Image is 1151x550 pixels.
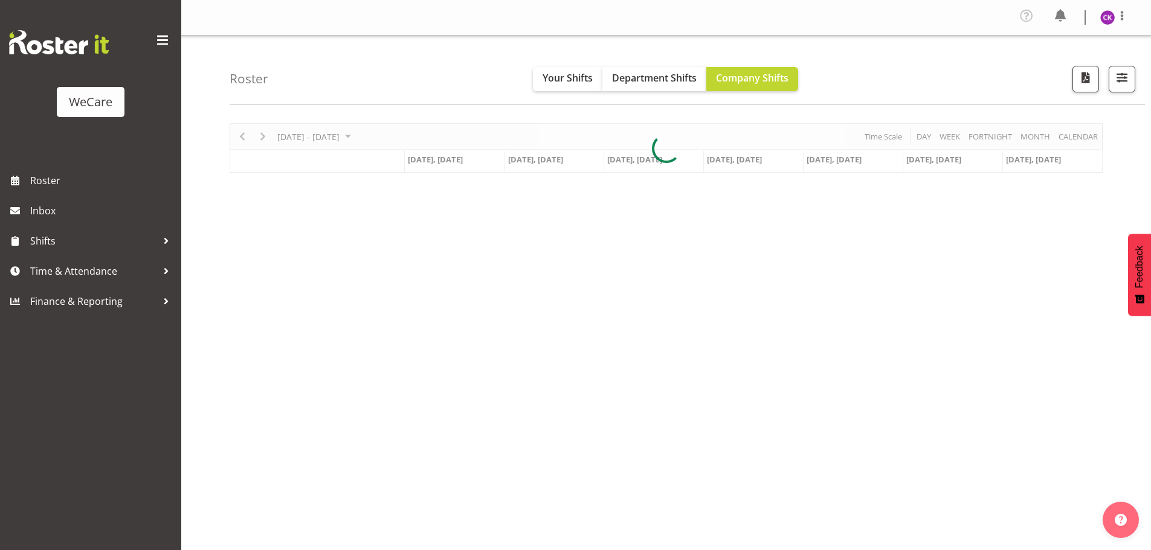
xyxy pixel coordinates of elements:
[602,67,706,91] button: Department Shifts
[1128,234,1151,316] button: Feedback - Show survey
[716,71,788,85] span: Company Shifts
[1100,10,1115,25] img: chloe-kim10479.jpg
[1134,246,1145,288] span: Feedback
[533,67,602,91] button: Your Shifts
[9,30,109,54] img: Rosterit website logo
[30,171,175,190] span: Roster
[30,232,157,250] span: Shifts
[1115,514,1127,526] img: help-xxl-2.png
[30,202,175,220] span: Inbox
[706,67,798,91] button: Company Shifts
[1109,66,1135,92] button: Filter Shifts
[30,262,157,280] span: Time & Attendance
[30,292,157,310] span: Finance & Reporting
[543,71,593,85] span: Your Shifts
[612,71,697,85] span: Department Shifts
[1072,66,1099,92] button: Download a PDF of the roster according to the set date range.
[69,93,112,111] div: WeCare
[230,72,268,86] h4: Roster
